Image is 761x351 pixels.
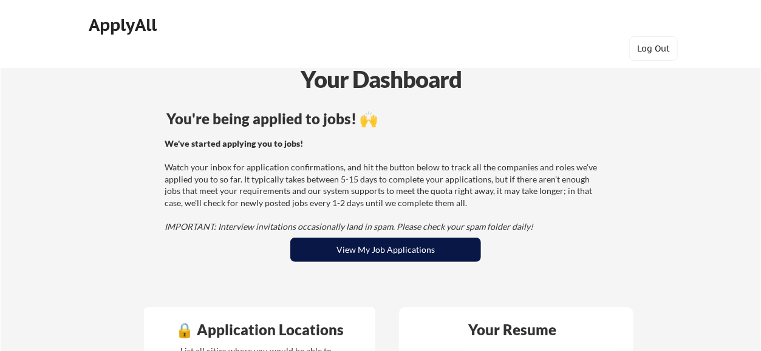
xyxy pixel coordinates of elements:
div: You're being applied to jobs! 🙌 [166,112,604,126]
div: ApplyAll [89,15,160,35]
button: Log Out [629,36,678,61]
button: View My Job Applications [290,238,482,262]
div: Your Resume [452,323,572,337]
div: Your Dashboard [1,62,761,96]
em: IMPORTANT: Interview invitations occasionally land in spam. Please check your spam folder daily! [165,221,534,232]
div: Watch your inbox for application confirmations, and hit the button below to track all the compani... [165,138,603,233]
strong: We've started applying you to jobs! [165,138,304,149]
div: 🔒 Application Locations [146,323,372,337]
